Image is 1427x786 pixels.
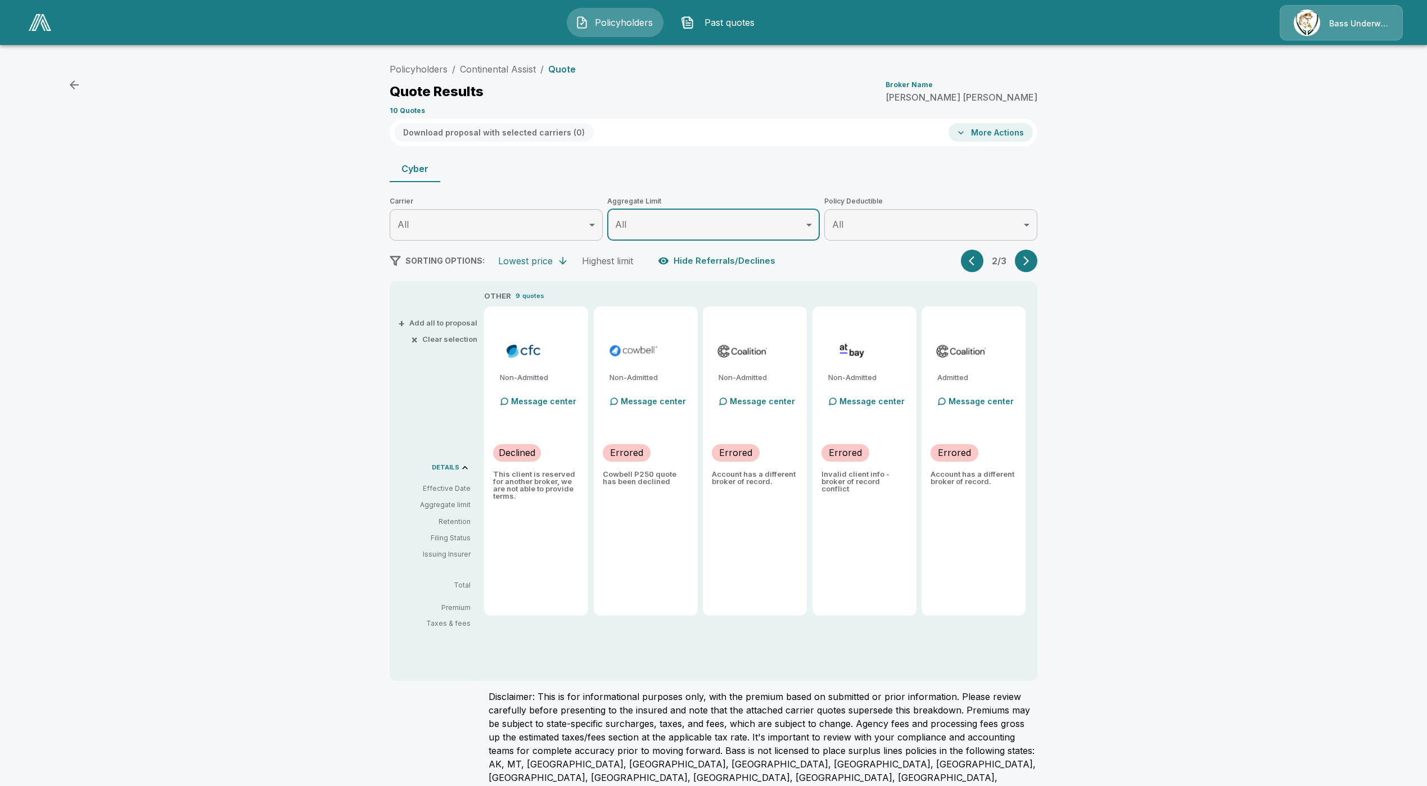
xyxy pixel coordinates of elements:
p: Non-Admitted [828,374,907,381]
p: Message center [730,395,795,407]
span: Past quotes [699,16,761,29]
span: Policyholders [593,16,655,29]
p: [PERSON_NAME] [PERSON_NAME] [886,93,1037,102]
p: This client is reserved for another broker, we are not able to provide terms. [493,471,579,500]
img: Agency Icon [1294,10,1320,36]
p: 9 [516,291,520,301]
span: All [832,219,843,230]
p: Taxes & fees [399,620,480,627]
p: Account has a different broker of record. [712,471,798,485]
p: Declined [499,446,535,459]
button: Policyholders IconPolicyholders [567,8,663,37]
a: Policyholders [390,64,448,75]
p: Errored [829,446,862,459]
img: coalitioncyber [716,342,769,359]
p: Errored [938,446,971,459]
span: × [411,336,418,343]
div: Lowest price [498,255,553,266]
p: Broker Name [886,82,933,88]
p: OTHER [484,291,511,302]
span: All [615,219,626,230]
p: Retention [399,517,471,527]
p: Message center [621,395,686,407]
img: AA Logo [29,14,51,31]
span: SORTING OPTIONS: [405,256,485,265]
div: Highest limit [582,255,633,266]
a: Agency IconBass Underwriters [1280,5,1403,40]
li: / [540,62,544,76]
img: Past quotes Icon [681,16,694,29]
p: Non-Admitted [500,374,579,381]
a: Continental Assist [460,64,536,75]
p: Quote Results [390,85,484,98]
span: All [398,219,409,230]
p: Admitted [937,374,1017,381]
p: Issuing Insurer [399,549,471,559]
p: Errored [610,446,643,459]
button: Download proposal with selected carriers (0) [394,123,594,142]
p: Total [399,582,480,589]
p: Bass Underwriters [1329,18,1389,29]
p: Non-Admitted [719,374,798,381]
img: coalitioncyberadmitted [935,342,987,359]
span: Policy Deductible [824,196,1037,207]
button: Hide Referrals/Declines [656,250,780,272]
img: cowbellp250 [607,342,660,359]
p: quotes [522,291,544,301]
p: Non-Admitted [609,374,689,381]
p: Message center [949,395,1014,407]
img: cfccyber [498,342,550,359]
span: + [398,319,405,327]
p: Filing Status [399,533,471,543]
li: / [452,62,455,76]
p: Cowbell P250 quote has been declined [603,471,689,485]
p: Message center [839,395,905,407]
span: Aggregate Limit [607,196,820,207]
p: Account has a different broker of record. [931,471,1017,485]
p: 10 Quotes [390,107,425,114]
button: +Add all to proposal [400,319,477,327]
p: Effective Date [399,484,471,494]
p: DETAILS [432,464,459,471]
p: 2 / 3 [988,256,1010,265]
p: Message center [511,395,576,407]
button: Cyber [390,155,440,182]
button: More Actions [949,123,1033,142]
p: Errored [719,446,752,459]
p: Quote [548,65,576,74]
img: Policyholders Icon [575,16,589,29]
span: Carrier [390,196,603,207]
button: ×Clear selection [413,336,477,343]
button: Past quotes IconPast quotes [672,8,769,37]
p: Premium [399,604,480,611]
p: Aggregate limit [399,500,471,510]
img: atbaycybersurplus [826,342,878,359]
p: Invalid client info - broker of record conflict [821,471,907,493]
nav: breadcrumb [390,62,576,76]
